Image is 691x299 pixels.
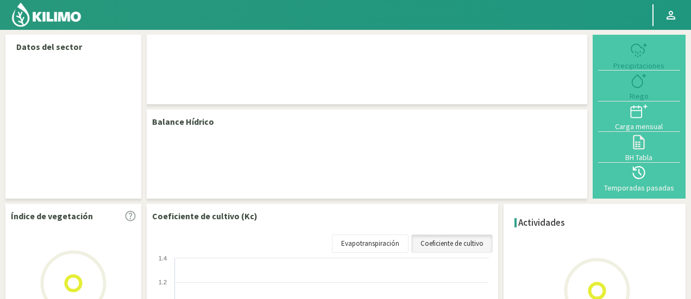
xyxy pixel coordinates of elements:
p: Balance Hídrico [152,115,214,128]
img: Kilimo [11,2,82,28]
button: Riego [598,71,680,101]
p: Coeficiente de cultivo (Kc) [152,209,257,222]
div: Precipitaciones [601,62,677,69]
h4: Actividades [518,218,565,228]
text: 1.2 [159,279,167,285]
p: Datos del sector [16,40,130,53]
button: Carga mensual [598,101,680,132]
button: Temporadas pasadas [598,163,680,193]
button: Precipitaciones [598,40,680,71]
a: Evapotranspiración [332,234,409,253]
div: Temporadas pasadas [601,184,677,192]
text: 1.4 [159,255,167,262]
p: Índice de vegetación [11,209,93,222]
a: Coeficiente de cultivo [411,234,493,253]
div: BH Tabla [601,154,677,161]
button: BH Tabla [598,132,680,162]
div: Carga mensual [601,123,677,130]
div: Riego [601,92,677,100]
